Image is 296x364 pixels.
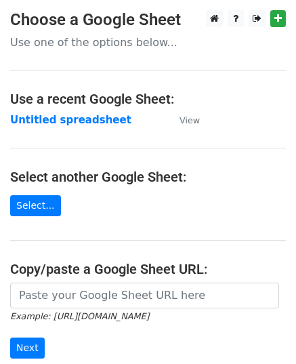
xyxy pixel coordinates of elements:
small: View [179,115,200,125]
h4: Select another Google Sheet: [10,169,286,185]
h4: Copy/paste a Google Sheet URL: [10,261,286,277]
a: Untitled spreadsheet [10,114,131,126]
small: Example: [URL][DOMAIN_NAME] [10,311,149,321]
input: Next [10,338,45,359]
a: Select... [10,195,61,216]
h3: Choose a Google Sheet [10,10,286,30]
input: Paste your Google Sheet URL here [10,283,279,308]
p: Use one of the options below... [10,35,286,49]
a: View [166,114,200,126]
h4: Use a recent Google Sheet: [10,91,286,107]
